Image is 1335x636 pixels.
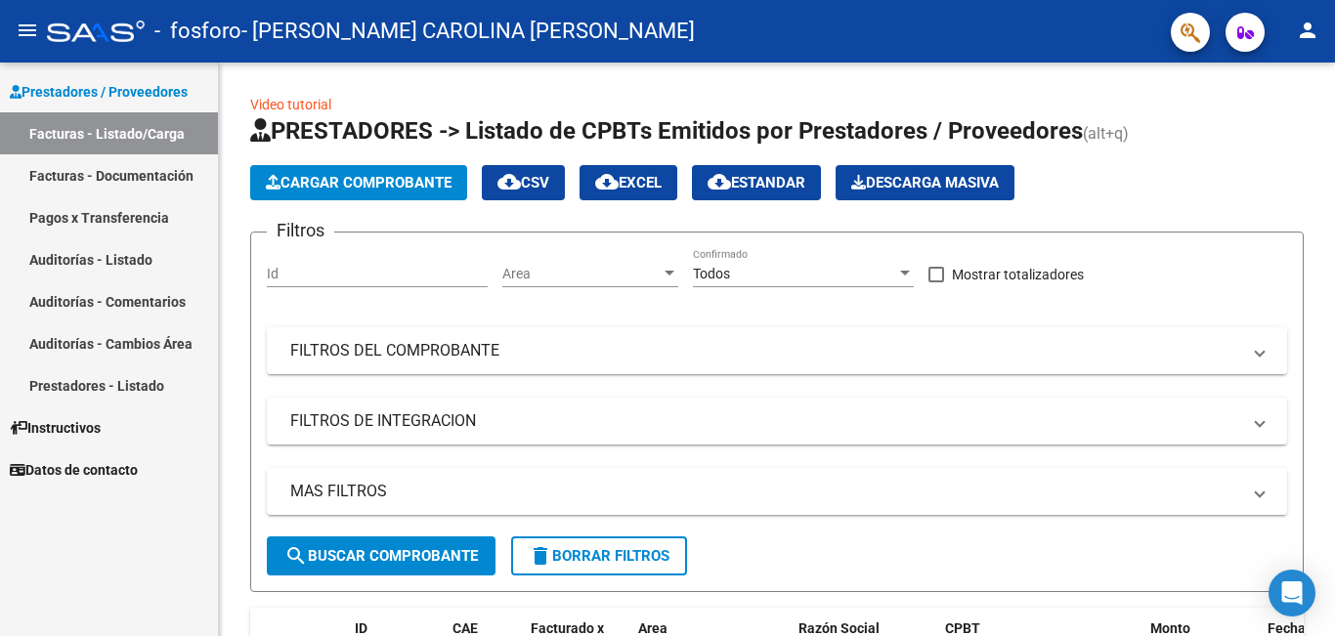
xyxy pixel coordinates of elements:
mat-expansion-panel-header: FILTROS DEL COMPROBANTE [267,327,1287,374]
span: CAE [452,620,478,636]
span: Cargar Comprobante [266,174,452,191]
mat-icon: cloud_download [497,170,521,193]
button: Estandar [692,165,821,200]
span: Monto [1150,620,1190,636]
mat-panel-title: FILTROS DEL COMPROBANTE [290,340,1240,361]
app-download-masive: Descarga masiva de comprobantes (adjuntos) [836,165,1014,200]
button: Cargar Comprobante [250,165,467,200]
span: Area [502,266,661,282]
span: Descarga Masiva [851,174,999,191]
button: CSV [482,165,565,200]
button: Descarga Masiva [836,165,1014,200]
span: Todos [693,266,730,281]
mat-icon: search [284,544,308,568]
span: Estandar [708,174,805,191]
mat-expansion-panel-header: FILTROS DE INTEGRACION [267,398,1287,445]
h3: Filtros [267,217,334,244]
span: Razón Social [798,620,880,636]
span: Borrar Filtros [529,547,669,565]
span: - fosforo [154,10,241,53]
span: Area [638,620,667,636]
span: Buscar Comprobante [284,547,478,565]
span: Mostrar totalizadores [952,263,1084,286]
span: ID [355,620,367,636]
mat-expansion-panel-header: MAS FILTROS [267,468,1287,515]
mat-icon: cloud_download [708,170,731,193]
mat-icon: delete [529,544,552,568]
span: (alt+q) [1083,124,1129,143]
span: PRESTADORES -> Listado de CPBTs Emitidos por Prestadores / Proveedores [250,117,1083,145]
a: Video tutorial [250,97,331,112]
span: Datos de contacto [10,459,138,481]
mat-icon: cloud_download [595,170,619,193]
button: EXCEL [580,165,677,200]
button: Buscar Comprobante [267,536,495,575]
mat-icon: menu [16,19,39,42]
mat-panel-title: FILTROS DE INTEGRACION [290,410,1240,432]
span: EXCEL [595,174,662,191]
button: Borrar Filtros [511,536,687,575]
span: - [PERSON_NAME] CAROLINA [PERSON_NAME] [241,10,695,53]
mat-icon: person [1296,19,1319,42]
span: CSV [497,174,549,191]
mat-panel-title: MAS FILTROS [290,481,1240,502]
div: Open Intercom Messenger [1269,570,1315,616]
span: Prestadores / Proveedores [10,81,188,103]
span: CPBT [945,620,980,636]
span: Instructivos [10,417,101,439]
